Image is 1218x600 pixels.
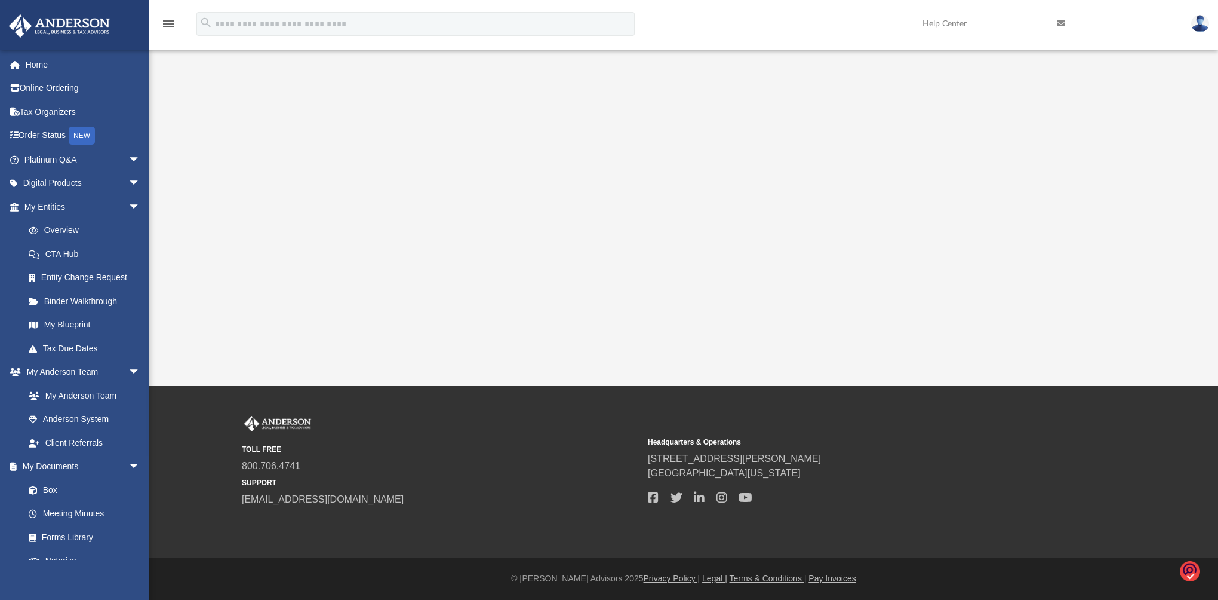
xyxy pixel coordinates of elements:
[242,477,639,488] small: SUPPORT
[17,313,152,337] a: My Blueprint
[648,454,821,464] a: [STREET_ADDRESS][PERSON_NAME]
[17,431,152,455] a: Client Referrals
[5,14,113,38] img: Anderson Advisors Platinum Portal
[17,478,146,502] a: Box
[242,416,313,431] img: Anderson Advisors Platinum Portal
[17,242,158,266] a: CTA Hub
[8,53,158,76] a: Home
[17,502,152,526] a: Meeting Minutes
[1180,560,1200,582] img: o1IwAAAABJRU5ErkJggg==
[242,444,639,455] small: TOLL FREE
[8,100,158,124] a: Tax Organizers
[8,124,158,148] a: Order StatusNEW
[128,172,152,196] span: arrow_drop_down
[8,172,158,195] a: Digital Productsarrow_drop_down
[8,76,158,100] a: Online Ordering
[644,574,700,583] a: Privacy Policy |
[648,468,801,478] a: [GEOGRAPHIC_DATA][US_STATE]
[128,148,152,172] span: arrow_drop_down
[161,23,176,31] a: menu
[1191,15,1209,32] img: User Pic
[149,573,1218,585] div: © [PERSON_NAME] Advisors 2025
[8,148,158,172] a: Platinum Q&Aarrow_drop_down
[17,219,158,243] a: Overview
[702,574,727,583] a: Legal |
[17,408,152,431] a: Anderson System
[128,360,152,385] span: arrow_drop_down
[17,549,152,573] a: Notarize
[128,195,152,219] span: arrow_drop_down
[808,574,856,583] a: Pay Invoices
[128,455,152,479] span: arrow_drop_down
[242,494,404,504] a: [EMAIL_ADDRESS][DOMAIN_NAME]
[17,336,158,360] a: Tax Due Dates
[8,360,152,384] a: My Anderson Teamarrow_drop_down
[648,437,1045,448] small: Headquarters & Operations
[161,17,176,31] i: menu
[17,266,158,290] a: Entity Change Request
[17,289,158,313] a: Binder Walkthrough
[730,574,807,583] a: Terms & Conditions |
[17,525,146,549] a: Forms Library
[8,195,158,219] a: My Entitiesarrow_drop_down
[17,384,146,408] a: My Anderson Team
[199,16,213,29] i: search
[69,127,95,145] div: NEW
[242,461,300,471] a: 800.706.4741
[8,455,152,479] a: My Documentsarrow_drop_down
